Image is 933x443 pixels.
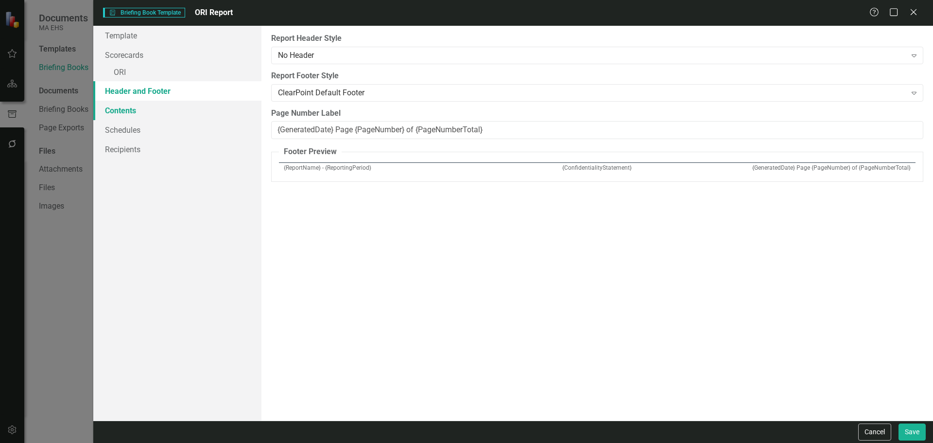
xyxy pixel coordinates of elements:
a: Header and Footer [93,81,261,101]
a: Template [93,26,261,45]
p: {GeneratedDate} Page {PageNumber} of {PageNumberTotal} [710,164,911,172]
a: Contents [93,101,261,120]
a: Schedules [93,120,261,140]
label: Report Footer Style [271,71,923,82]
span: Briefing Book Template [103,8,185,18]
a: ORI [93,65,261,82]
a: Scorecards [93,45,261,65]
label: Report Header Style [271,33,923,44]
label: Page Number Label [271,108,923,119]
span: ORI Report [195,8,233,17]
p: {ConfidentialityStatement} [494,164,701,172]
button: Save [898,424,926,441]
legend: Footer Preview [279,146,342,158]
div: ClearPoint Default Footer [278,87,906,98]
a: Recipients [93,140,261,159]
div: No Header [278,50,906,61]
button: Cancel [858,424,891,441]
p: {ReportName} - {ReportingPeriod} [284,164,484,172]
